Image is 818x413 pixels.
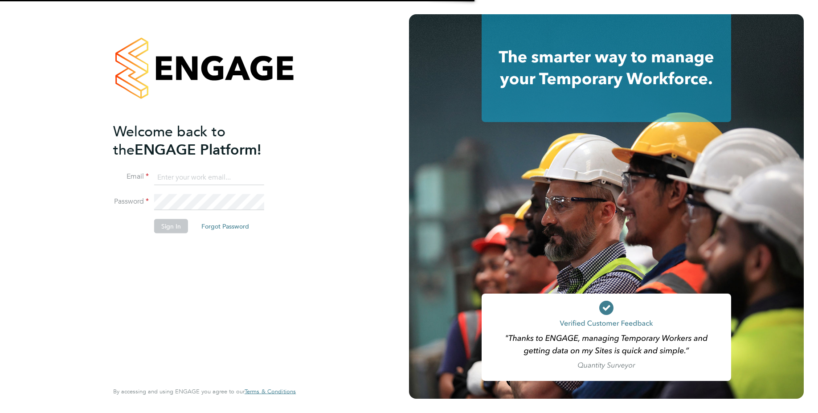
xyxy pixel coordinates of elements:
[113,123,225,158] span: Welcome back to the
[113,388,296,395] span: By accessing and using ENGAGE you agree to our
[245,388,296,395] a: Terms & Conditions
[154,219,188,233] button: Sign In
[154,169,264,185] input: Enter your work email...
[113,197,149,206] label: Password
[113,122,287,159] h2: ENGAGE Platform!
[194,219,256,233] button: Forgot Password
[113,172,149,181] label: Email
